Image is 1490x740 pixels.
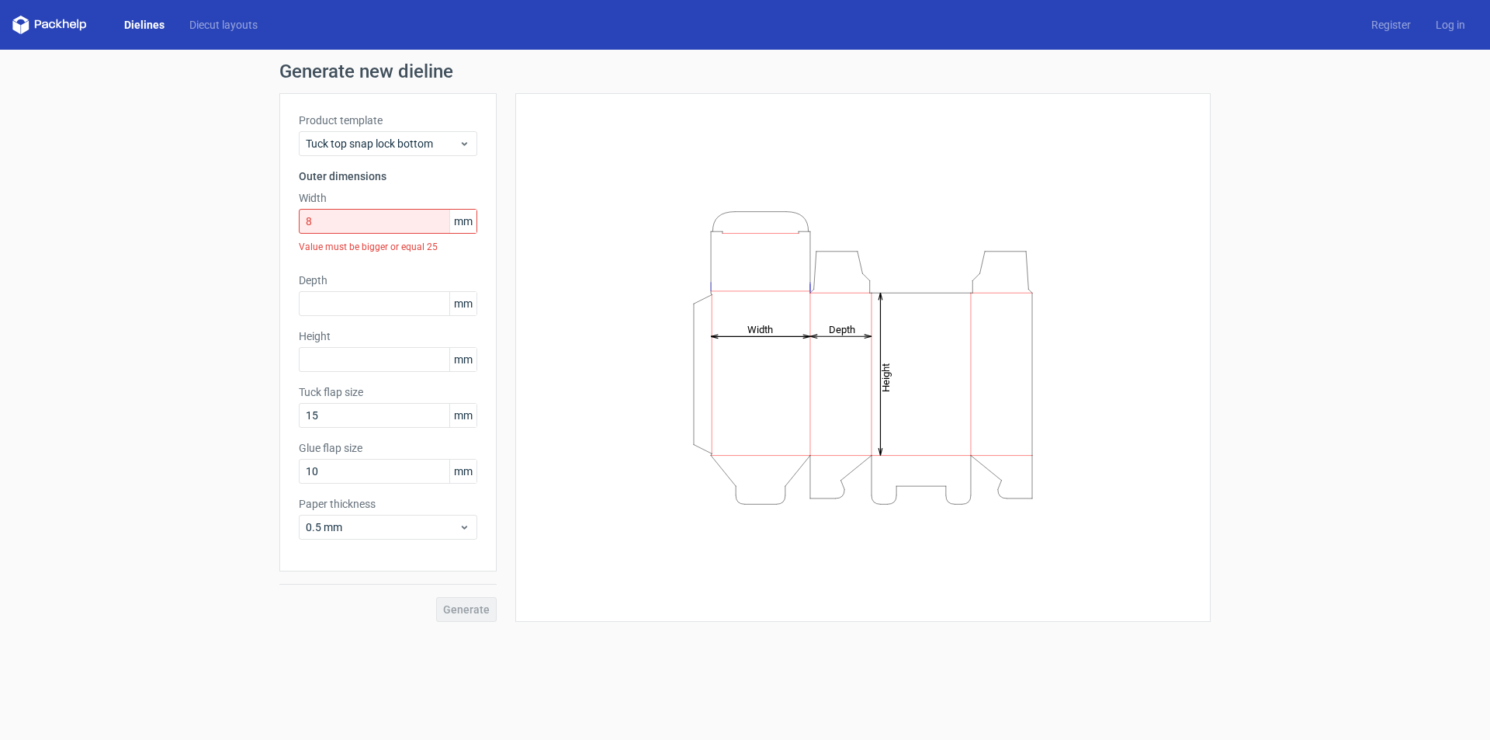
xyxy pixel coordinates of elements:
a: Register [1359,17,1423,33]
label: Paper thickness [299,496,477,512]
h3: Outer dimensions [299,168,477,184]
span: mm [449,292,476,315]
span: mm [449,210,476,233]
tspan: Height [880,363,892,391]
h1: Generate new dieline [279,62,1211,81]
label: Width [299,190,477,206]
tspan: Width [747,323,773,335]
span: mm [449,348,476,371]
a: Dielines [112,17,177,33]
span: mm [449,460,476,483]
a: Log in [1423,17,1478,33]
label: Tuck flap size [299,384,477,400]
div: Value must be bigger or equal 25 [299,234,477,260]
a: Diecut layouts [177,17,270,33]
label: Product template [299,113,477,128]
tspan: Depth [829,323,855,335]
label: Depth [299,273,477,288]
span: mm [449,404,476,427]
span: Tuck top snap lock bottom [306,136,459,151]
span: 0.5 mm [306,519,459,535]
label: Height [299,328,477,344]
label: Glue flap size [299,440,477,456]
